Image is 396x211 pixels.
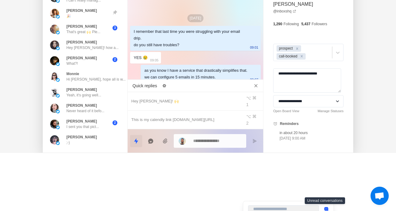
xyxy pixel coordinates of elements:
[66,103,97,108] p: [PERSON_NAME]
[50,119,59,129] img: picture
[66,108,104,114] p: Never heard of it befo...
[56,15,60,19] img: picture
[66,40,97,45] p: [PERSON_NAME]
[66,13,71,19] p: 🎉
[56,31,60,34] img: picture
[144,67,247,81] div: as you know I have a service that drastically simplifies that. we can configure 5 emails in 15 mi...
[250,44,258,51] p: 09:01
[66,119,97,124] p: [PERSON_NAME]
[66,134,97,140] p: [PERSON_NAME]
[280,121,299,126] p: Reminders
[250,76,258,83] p: 09:07
[112,120,117,125] span: 2
[298,53,305,60] div: Remove call-booked
[66,140,70,145] p: ;-)
[66,29,100,35] p: That's great 🙌 Ple...
[130,135,142,147] button: Quick replies
[273,9,296,14] a: @inboxshq
[66,71,79,77] p: Monnie
[112,57,117,62] span: 2
[273,1,313,8] p: [PERSON_NAME]
[66,45,119,50] p: Hey [PERSON_NAME]! how a...
[66,77,126,82] p: Hi [PERSON_NAME], hope all is w...
[50,88,59,97] img: picture
[246,113,260,126] div: ⌥ ⌘ 2
[50,9,59,18] img: picture
[280,130,308,136] p: in about 20 hours
[133,83,157,89] p: Quick replies
[56,126,60,129] img: picture
[56,110,60,113] img: picture
[66,55,97,61] p: [PERSON_NAME]
[251,81,261,91] button: Close quick replies
[50,135,59,144] img: picture
[294,45,300,52] div: Remove prospect
[56,141,60,145] img: picture
[301,21,310,27] p: 5,437
[277,53,298,60] div: call-booked
[134,28,247,48] div: I remember that last time you were struggling with your email drip. do you still have troubles?
[145,135,157,147] button: Reply with AI
[50,40,59,50] img: picture
[284,21,299,27] p: Following
[50,56,59,65] img: picture
[246,95,260,108] div: ⌥ ⌘ 1
[187,14,204,22] p: [DATE]
[131,116,238,123] div: This is my calendly link [DOMAIN_NAME][URL]
[273,109,299,114] a: Open Board View
[249,135,261,147] button: Send message
[66,61,78,66] p: What?!
[159,81,169,91] button: Edit quick replies
[150,57,159,64] p: 09:05
[50,72,59,81] img: picture
[312,21,327,27] p: Followers
[66,124,99,130] p: I sent you that pict...
[66,92,101,98] p: Yeah, it's going well...
[112,26,117,30] span: 3
[66,87,97,92] p: [PERSON_NAME]
[134,54,148,61] div: YES 😢
[50,104,59,113] img: picture
[179,137,186,145] img: picture
[50,25,59,34] img: picture
[273,21,282,27] p: 1,290
[277,45,294,52] div: prospect
[317,109,344,114] a: Manage Statuses
[159,135,171,147] button: Add media
[56,94,60,98] img: picture
[56,62,60,66] img: picture
[66,8,97,13] p: [PERSON_NAME]
[56,47,60,50] img: picture
[280,136,308,141] p: [DATE] 9:00 AM
[371,187,389,205] div: Open chat
[66,24,97,29] p: [PERSON_NAME]
[56,78,60,82] img: picture
[131,98,238,105] div: Hey [PERSON_NAME]! 🙌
